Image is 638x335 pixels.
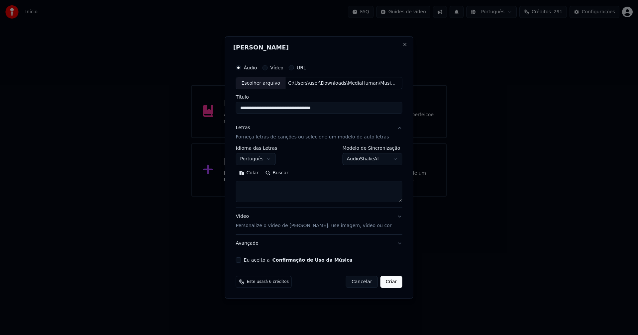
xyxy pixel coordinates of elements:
[236,77,286,89] div: Escolher arquivo
[272,258,353,262] button: Eu aceito a
[262,168,292,179] button: Buscar
[236,120,402,146] button: LetrasForneça letras de canções ou selecione um modelo de auto letras
[236,146,277,151] label: Idioma das Letras
[244,65,257,70] label: Áudio
[233,44,405,50] h2: [PERSON_NAME]
[342,146,402,151] label: Modelo de Sincronização
[236,168,262,179] button: Colar
[236,208,402,235] button: VídeoPersonalize o vídeo de [PERSON_NAME]: use imagem, vídeo ou cor
[236,213,392,229] div: Vídeo
[236,95,402,100] label: Título
[270,65,283,70] label: Vídeo
[236,146,402,208] div: LetrasForneça letras de canções ou selecione um modelo de auto letras
[236,235,402,252] button: Avançado
[236,222,392,229] p: Personalize o vídeo de [PERSON_NAME]: use imagem, vídeo ou cor
[346,276,378,288] button: Cancelar
[244,258,353,262] label: Eu aceito a
[247,279,289,285] span: Este usará 6 créditos
[297,65,306,70] label: URL
[285,80,398,87] div: C:\Users\user\Downloads\MediaHuman\Music\Andreynna - Hino A Nossa Senhora De Adside.mp3
[236,134,389,141] p: Forneça letras de canções ou selecione um modelo de auto letras
[236,125,250,131] div: Letras
[380,276,402,288] button: Criar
